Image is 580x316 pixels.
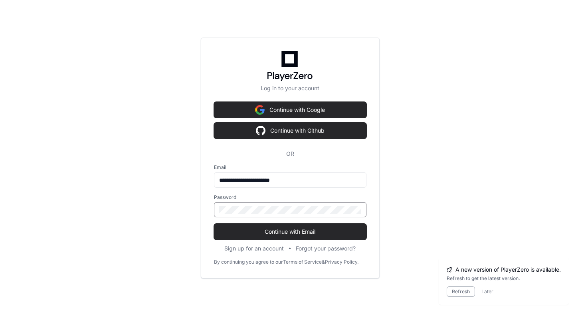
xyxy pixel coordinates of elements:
[255,102,265,118] img: Sign in with google
[447,286,475,297] button: Refresh
[214,123,366,139] button: Continue with Github
[481,288,493,295] button: Later
[214,164,366,171] label: Email
[325,259,358,265] a: Privacy Policy.
[296,244,356,252] button: Forgot your password?
[214,259,283,265] div: By continuing you agree to our
[224,244,284,252] button: Sign up for an account
[283,150,297,158] span: OR
[214,224,366,240] button: Continue with Email
[322,259,325,265] div: &
[447,275,561,282] div: Refresh to get the latest version.
[214,194,366,201] label: Password
[283,259,322,265] a: Terms of Service
[214,228,366,236] span: Continue with Email
[214,102,366,118] button: Continue with Google
[214,84,366,92] p: Log in to your account
[455,266,561,274] span: A new version of PlayerZero is available.
[256,123,265,139] img: Sign in with google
